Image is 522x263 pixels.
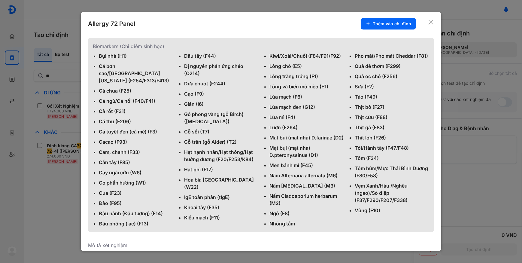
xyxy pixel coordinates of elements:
div: Thịt cừu (F88) [355,114,429,121]
div: Tôm hùm/Mực Thái Bình Dương (F80/F58) [355,165,429,179]
div: Kiwi/Xoài/Chuối (F84/F91/F92) [269,52,344,60]
div: Vẹm Xanh/Hàu /Nghêu (ngao)/Sò điệp (F37/F290/F207/F338) [355,182,429,204]
div: Mạt bụi (mạt nhà) D.farinae (D2) [269,134,344,141]
div: Thịt bò (F27) [355,103,429,111]
div: Lúa mạch (F6) [269,93,344,100]
div: Mô tả xét nghiệm [88,242,434,249]
div: Cây ngải cứu (W6) [99,169,173,176]
div: Dị nguyên phản ứng chéo (O214) [184,63,259,77]
div: Cà chua (F25) [99,87,173,94]
div: IgE toàn phần (tIgE) [184,194,259,201]
div: Đậu nành (Đậu tương) (F14) [99,210,173,217]
div: Quả dẻ thơm (F299) [355,63,429,70]
div: Lúa mì (F4) [269,114,344,121]
div: Cacao (F93) [99,138,173,145]
div: Cỏ phấn hương (W1) [99,179,173,186]
div: Đậu phộng (lạc) (F13) [99,220,173,227]
div: Mạt bụi (mạt nhà) D.pteronyssinus (D1) [269,144,344,159]
div: Lúa mạch đen (G12) [269,103,344,111]
div: Cá ngừ/Cá hồi (F40/F41) [99,97,173,105]
div: Kiều mạch (F11) [184,214,259,221]
div: Biomarkers (Chỉ điểm sinh học) [93,43,429,50]
div: Đào (F95) [99,200,173,207]
div: Nấm [MEDICAL_DATA] (M3) [269,182,344,189]
div: Nhộng tằm [269,220,344,227]
div: Hạt phỉ (F17) [184,166,259,173]
div: Lông và biểu mô mèo (E1) [269,83,344,90]
button: Thêm vào chỉ định [361,18,416,29]
div: Hạt hạnh nhân/Hạt thông/Hạt hướng dương (F20/F253/K84) [184,148,259,163]
div: Vừng (F10) [355,207,429,214]
div: Thịt gà (F83) [355,124,429,131]
div: Táo (F49) [355,93,429,100]
div: Gỗ trăn (gỗ Alder) (T2) [184,138,259,145]
div: Cần tây (F85) [99,159,173,166]
div: Allergy 72 Panel [88,20,135,28]
div: Lòng trắng trứng (F1) [269,73,344,80]
div: Cá thu (F206) [99,118,173,125]
div: Cua (F23) [99,189,173,197]
div: Lươn (F264) [269,124,344,131]
div: Pho mát/Pho mát Cheddar (F81) [355,52,429,60]
div: Hoa bia [GEOGRAPHIC_DATA] (W22) [184,176,259,191]
div: Cà rốt (F31) [99,108,173,115]
div: Gián (I6) [184,100,259,108]
div: Sữa (F2) [355,83,429,90]
div: Nấm Alternaria alternata (M6) [269,172,344,179]
div: Cá tuyết đen (cá mè) (F3) [99,128,173,135]
div: Nấm Cladosporium herbarum (M2) [269,192,344,207]
div: Dâu tây (F44) [184,52,259,60]
div: Khoai tây (F35) [184,204,259,211]
div: Cá bơn sao/[GEOGRAPHIC_DATA][US_STATE] (F254/F313/F413) [99,63,173,84]
div: Men bánh mì (F45) [269,162,344,169]
div: Gỗ phong vàng (gỗ Birch) ([MEDICAL_DATA]) [184,111,259,125]
div: Lông chó (E5) [269,63,344,70]
div: Cam, chanh (F33) [99,148,173,156]
div: Ngô (F8) [269,210,344,217]
div: Gạo (F9) [184,90,259,97]
div: Tỏi/Hành tây (F47/F48) [355,144,429,151]
div: Tôm (F24) [355,154,429,162]
div: Dưa chuột (F244) [184,80,259,87]
div: Quả óc chó (F256) [355,73,429,80]
div: Gỗ sồi (T7) [184,128,259,135]
div: Thịt lợn (F26) [355,134,429,141]
div: Bụi nhà (H1) [99,52,173,60]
